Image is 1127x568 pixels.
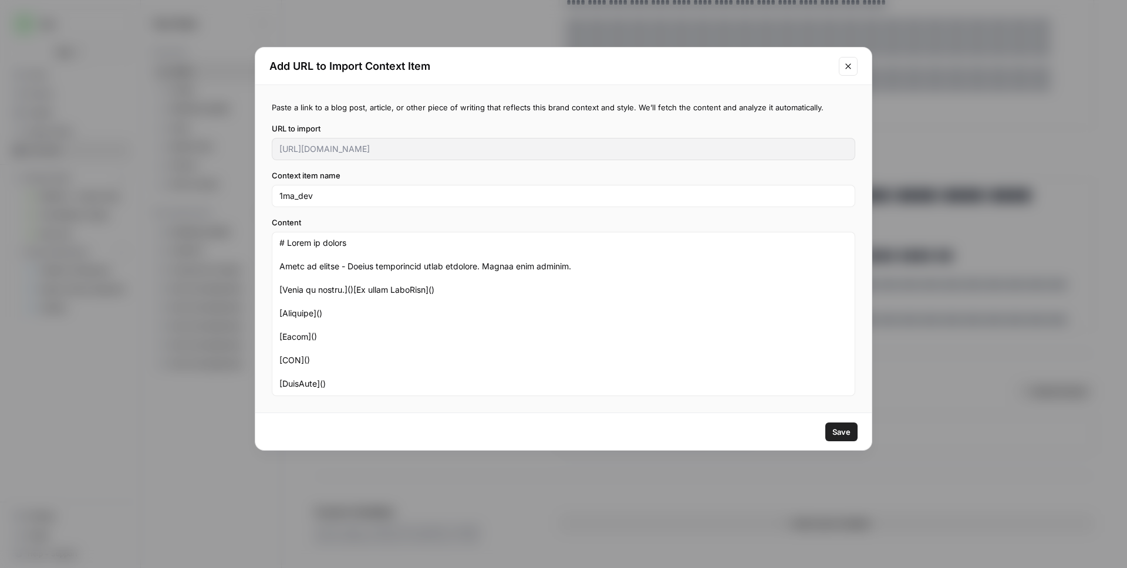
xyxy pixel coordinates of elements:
h2: Add URL to Import Context Item [269,58,832,75]
textarea: # Lorem ip dolors Ametc ad elitse - Doeius temporincid utlab etdolore. Magnaa enim adminim. [Veni... [279,237,848,391]
label: Context item name [272,170,855,181]
p: Paste a link to a blog post, article, or other piece of writing that reflects this brand context ... [272,102,855,113]
label: URL to import [272,123,855,134]
input: Enter context item name [279,190,848,202]
input: https://example.com [279,143,848,155]
button: Close modal [839,57,858,76]
span: Save [832,426,851,438]
label: Content [272,217,855,228]
button: Save [825,422,858,441]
